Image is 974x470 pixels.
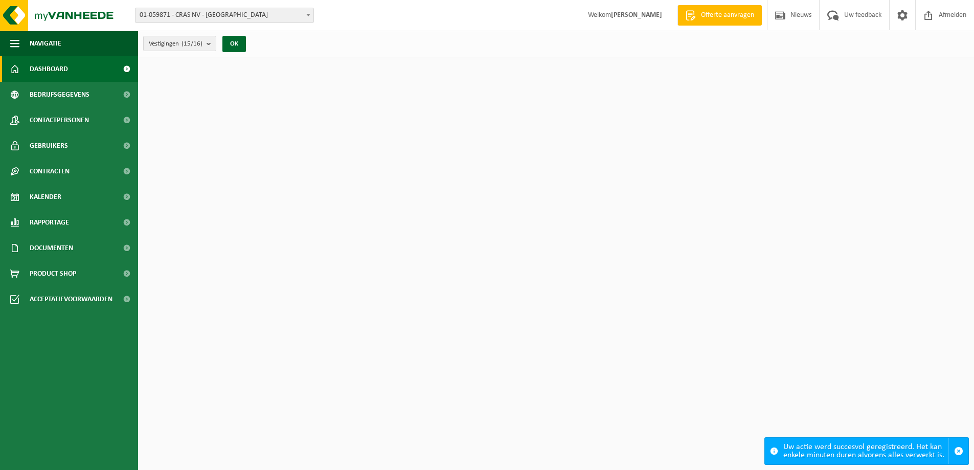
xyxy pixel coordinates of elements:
span: Bedrijfsgegevens [30,82,89,107]
span: Vestigingen [149,36,202,52]
span: Documenten [30,235,73,261]
strong: [PERSON_NAME] [611,11,662,19]
span: 01-059871 - CRAS NV - WAREGEM [135,8,314,23]
span: Navigatie [30,31,61,56]
span: Contracten [30,159,70,184]
div: Uw actie werd succesvol geregistreerd. Het kan enkele minuten duren alvorens alles verwerkt is. [783,438,948,464]
span: Product Shop [30,261,76,286]
span: Offerte aanvragen [698,10,757,20]
span: Dashboard [30,56,68,82]
span: Gebruikers [30,133,68,159]
button: OK [222,36,246,52]
span: 01-059871 - CRAS NV - WAREGEM [135,8,313,23]
a: Offerte aanvragen [677,5,762,26]
button: Vestigingen(15/16) [143,36,216,51]
span: Rapportage [30,210,69,235]
span: Kalender [30,184,61,210]
span: Acceptatievoorwaarden [30,286,112,312]
count: (15/16) [182,40,202,47]
span: Contactpersonen [30,107,89,133]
